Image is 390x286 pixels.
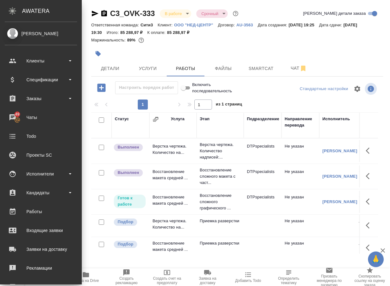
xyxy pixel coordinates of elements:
span: Услуги [133,65,163,73]
div: Исполнитель [322,116,350,122]
button: Создать счет на предоплату [147,268,187,286]
button: Здесь прячутся важные кнопки [362,169,377,184]
button: Добавить тэг [91,47,105,61]
td: Восстановление макета средней ... [149,165,197,187]
span: [PERSON_NAME] детали заказа [303,10,366,17]
a: Проекты SC [2,147,80,163]
button: Здесь прячутся важные кнопки [362,240,377,255]
button: Здесь прячутся важные кнопки [362,194,377,209]
a: Рекламации [2,260,80,276]
a: C3_OVK-333 [110,9,155,18]
a: AU-3563 [236,22,258,27]
a: Todo [2,128,80,144]
p: Сити3 [141,23,158,27]
button: Удалить [357,176,367,186]
div: Работы [5,207,77,216]
p: Итого: [107,30,120,35]
button: Назначить [357,240,366,250]
td: Не указан [281,191,319,213]
span: Работы [170,65,201,73]
p: Договор: [218,23,237,27]
button: 7640.00 RUB; [137,36,145,44]
button: Назначить [357,142,367,151]
p: Приемка разверстки [200,240,241,246]
div: Этап [200,116,209,122]
button: Назначить [357,167,367,176]
p: [DATE] 19:25 [289,23,319,27]
div: Исполнители [5,169,77,179]
td: Восстановление макета средней ... [149,237,197,259]
div: Заявки на доставку [5,245,77,254]
div: Клиенты [5,56,77,66]
td: Не указан [281,237,319,259]
div: AWATERA [22,5,82,17]
button: Доп статусы указывают на важность/срочность заказа [231,9,240,18]
p: Восстановление сложного макета с част... [200,167,241,186]
span: Чат [284,64,314,72]
span: Smartcat [246,65,276,73]
button: 🙏 [368,251,384,267]
button: Скопировать ссылку [100,10,108,17]
p: Подбор [118,219,133,225]
p: Выполнен [118,170,139,176]
button: Добавить работу [93,81,110,94]
p: Маржинальность: [91,38,127,42]
span: из 1 страниц [216,100,242,110]
div: Рекламации [5,263,77,273]
p: Подбор [118,241,133,247]
span: Создать счет на предоплату [151,276,184,285]
div: Исполнитель завершил работу [113,169,146,177]
div: [PERSON_NAME] [5,30,77,37]
div: Направление перевода [285,116,316,128]
p: Приемка разверстки [200,218,241,224]
button: Заявка на доставку [187,268,228,286]
td: Верстка чертежа. Количество на... [149,140,197,162]
p: AU-3563 [236,23,258,27]
a: [PERSON_NAME] [322,199,357,204]
svg: Отписаться [299,65,307,72]
a: Работы [2,204,80,219]
span: Папка на Drive [73,278,99,283]
a: Заявки на доставку [2,241,80,257]
button: Призвать менеджера по развитию [309,268,349,286]
p: Дата сдачи: [319,23,343,27]
div: Спецификации [5,75,77,84]
button: Назначить [357,218,366,227]
button: Папка на Drive [66,268,106,286]
div: Можно подбирать исполнителей [113,240,146,249]
button: В работе [163,11,184,16]
p: Клиент: [158,23,174,27]
div: Можно подбирать исполнителей [113,218,146,226]
button: Сгруппировать [153,116,159,122]
a: ООО "НЕД-ЦЕНТР" [174,22,218,27]
p: Ответственная команда: [91,23,141,27]
td: Не указан [281,215,319,237]
div: Входящие заявки [5,226,77,235]
button: Здесь прячутся важные кнопки [362,218,377,233]
span: Детали [95,65,125,73]
span: 🙏 [370,253,381,266]
div: Заказы [5,94,77,103]
div: Статус [115,116,129,122]
span: Добавить Todo [235,278,261,283]
a: Входящие заявки [2,223,80,238]
p: 89% [127,38,137,42]
button: Назначить [357,192,367,202]
div: Исполнитель завершил работу [113,143,146,152]
div: Услуга [171,116,184,122]
button: Удалить [357,202,367,211]
div: Todo [5,132,77,141]
span: 49 [11,111,23,117]
p: ООО "НЕД-ЦЕНТР" [174,23,218,27]
div: Проекты SC [5,150,77,160]
td: DTPspecialists [244,191,281,213]
div: Чаты [5,113,77,122]
div: В работе [196,9,228,18]
span: Посмотреть информацию [365,83,378,95]
button: Скопировать ссылку для ЯМессенджера [91,10,99,17]
p: К оплате: [147,30,167,35]
button: Срочный [199,11,220,16]
span: Настроить таблицу [350,81,365,96]
span: Создать рекламацию [110,276,143,285]
div: Кандидаты [5,188,77,197]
